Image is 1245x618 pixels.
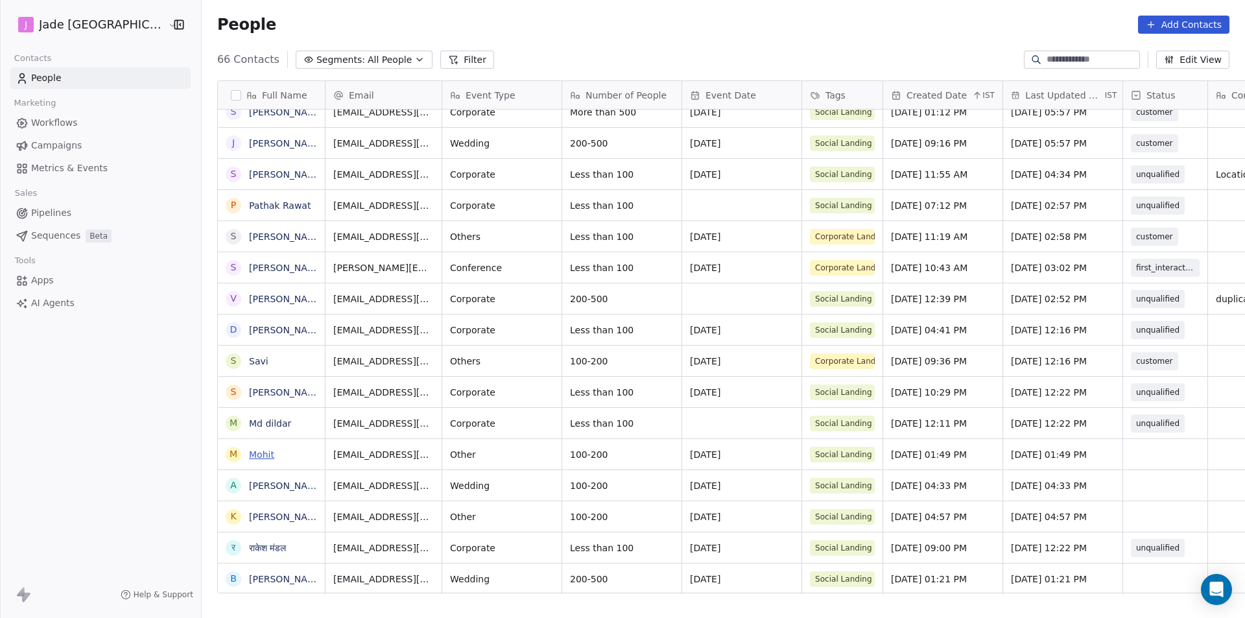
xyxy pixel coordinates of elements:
[810,478,875,493] span: Social Landing Page
[1011,292,1115,305] span: [DATE] 02:52 PM
[249,138,324,149] a: [PERSON_NAME]
[1136,199,1180,212] span: unqualified
[230,323,237,337] div: D
[1011,199,1115,212] span: [DATE] 02:57 PM
[570,324,674,337] span: Less than 100
[450,417,554,430] span: Corporate
[249,294,324,304] a: [PERSON_NAME]
[570,355,674,368] span: 100-200
[891,510,995,523] span: [DATE] 04:57 PM
[690,355,794,368] span: [DATE]
[10,135,191,156] a: Campaigns
[230,105,236,119] div: S
[570,261,674,274] span: Less than 100
[31,206,71,220] span: Pipelines
[249,481,324,491] a: [PERSON_NAME]
[10,292,191,314] a: AI Agents
[570,386,674,399] span: Less than 100
[31,139,82,152] span: Campaigns
[230,167,236,181] div: S
[9,251,41,270] span: Tools
[690,261,794,274] span: [DATE]
[570,417,674,430] span: Less than 100
[891,386,995,399] span: [DATE] 10:29 PM
[1201,574,1232,605] div: Open Intercom Messenger
[333,106,434,119] span: [EMAIL_ADDRESS][DOMAIN_NAME]
[333,573,434,586] span: [EMAIL_ADDRESS][DOMAIN_NAME]
[810,136,875,151] span: Social Landing Page
[1136,106,1173,119] span: customer
[690,137,794,150] span: [DATE]
[1123,81,1207,109] div: Status
[249,325,324,335] a: [PERSON_NAME]
[1136,386,1180,399] span: unqualified
[1146,89,1176,102] span: Status
[217,15,276,34] span: People
[1136,324,1180,337] span: unqualified
[810,385,875,400] span: Social Landing Page
[891,541,995,554] span: [DATE] 09:00 PM
[1003,81,1122,109] div: Last Updated DateIST
[249,574,324,584] a: [PERSON_NAME]
[450,355,554,368] span: Others
[1136,230,1173,243] span: customer
[349,89,374,102] span: Email
[1011,448,1115,461] span: [DATE] 01:49 PM
[570,106,674,119] span: More than 500
[690,448,794,461] span: [DATE]
[450,292,554,305] span: Corporate
[1011,355,1115,368] span: [DATE] 12:16 PM
[810,198,875,213] span: Social Landing Page
[810,571,875,587] span: Social Landing Page
[249,232,324,242] a: [PERSON_NAME]
[16,14,160,36] button: JJade [GEOGRAPHIC_DATA]
[810,353,875,369] span: Corporate Landing Page
[466,89,516,102] span: Event Type
[450,541,554,554] span: Corporate
[1011,479,1115,492] span: [DATE] 04:33 PM
[690,510,794,523] span: [DATE]
[25,18,27,31] span: J
[333,386,434,399] span: [EMAIL_ADDRESS][DOMAIN_NAME]
[10,158,191,179] a: Metrics & Events
[1011,573,1115,586] span: [DATE] 01:21 PM
[249,356,268,366] a: Savi
[121,589,193,600] a: Help & Support
[1136,355,1173,368] span: customer
[333,199,434,212] span: [EMAIL_ADDRESS][DOMAIN_NAME]
[230,479,237,492] div: A
[907,89,967,102] span: Created Date
[690,106,794,119] span: [DATE]
[1011,417,1115,430] span: [DATE] 12:22 PM
[810,260,875,276] span: Corporate Landing Page
[1138,16,1229,34] button: Add Contacts
[31,274,54,287] span: Apps
[802,81,883,109] div: Tags
[570,292,674,305] span: 200-500
[891,137,995,150] span: [DATE] 09:16 PM
[450,230,554,243] span: Others
[8,93,62,113] span: Marketing
[891,355,995,368] span: [DATE] 09:36 PM
[217,52,279,67] span: 66 Contacts
[333,417,434,430] span: [EMAIL_ADDRESS][DOMAIN_NAME]
[230,292,237,305] div: V
[1011,137,1115,150] span: [DATE] 05:57 PM
[1136,541,1180,554] span: unqualified
[891,230,995,243] span: [DATE] 11:19 AM
[39,16,165,33] span: Jade [GEOGRAPHIC_DATA]
[891,261,995,274] span: [DATE] 10:43 AM
[333,261,434,274] span: [PERSON_NAME][EMAIL_ADDRESS][DOMAIN_NAME]
[450,199,554,212] span: Corporate
[810,291,875,307] span: Social Landing Page
[316,53,365,67] span: Segments:
[450,168,554,181] span: Corporate
[690,324,794,337] span: [DATE]
[810,167,875,182] span: Social Landing Page
[810,416,875,431] span: Social Landing Page
[450,573,554,586] span: Wedding
[333,292,434,305] span: [EMAIL_ADDRESS][DOMAIN_NAME]
[230,261,236,274] div: S
[230,416,237,430] div: M
[570,510,674,523] span: 100-200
